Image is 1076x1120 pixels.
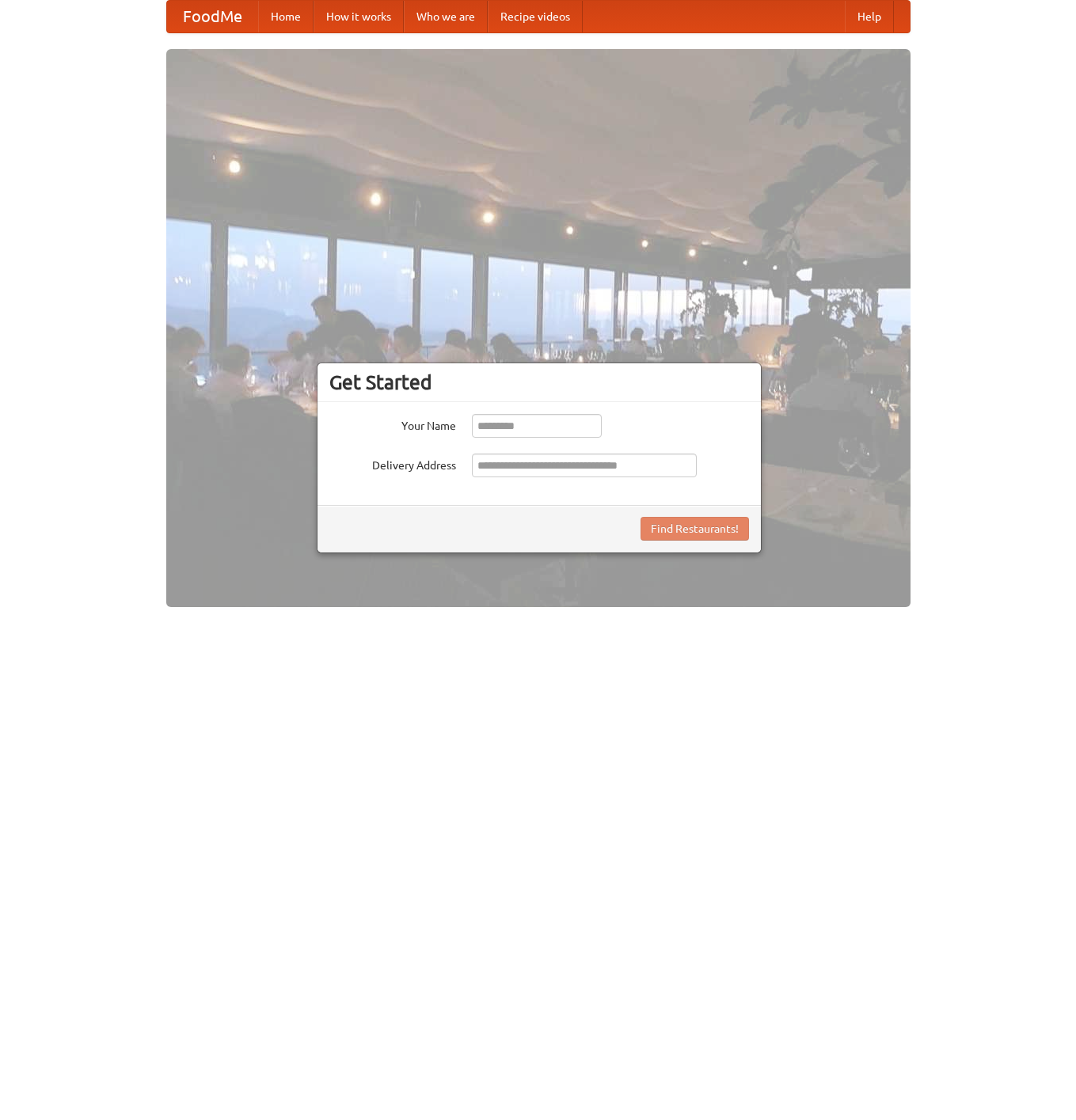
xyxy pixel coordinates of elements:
[329,370,749,394] h3: Get Started
[404,1,488,32] a: Who we are
[167,1,258,32] a: FoodMe
[641,517,749,541] button: Find Restaurants!
[329,414,456,434] label: Your Name
[845,1,894,32] a: Help
[314,1,404,32] a: How it works
[488,1,583,32] a: Recipe videos
[258,1,314,32] a: Home
[329,454,456,473] label: Delivery Address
